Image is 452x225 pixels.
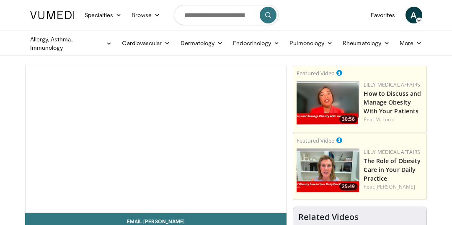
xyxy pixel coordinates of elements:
[297,69,335,77] small: Featured Video
[117,35,175,51] a: Cardiovascular
[297,137,335,144] small: Featured Video
[228,35,284,51] a: Endocrinology
[297,81,359,125] a: 30:56
[297,148,359,192] a: 25:49
[406,7,422,23] a: A
[364,157,421,182] a: The Role of Obesity Care in Your Daily Practice
[80,7,127,23] a: Specialties
[25,35,117,52] a: Allergy, Asthma, Immunology
[364,81,420,88] a: Lilly Medical Affairs
[366,7,400,23] a: Favorites
[298,212,359,222] h4: Related Videos
[297,148,359,192] img: e1208b6b-349f-4914-9dd7-f97803bdbf1d.png.150x105_q85_crop-smart_upscale.png
[339,183,357,190] span: 25:49
[364,148,420,156] a: Lilly Medical Affairs
[395,35,427,51] a: More
[127,7,165,23] a: Browse
[364,183,423,191] div: Feat.
[297,81,359,125] img: c98a6a29-1ea0-4bd5-8cf5-4d1e188984a7.png.150x105_q85_crop-smart_upscale.png
[284,35,338,51] a: Pulmonology
[338,35,395,51] a: Rheumatology
[375,116,394,123] a: M. Look
[30,11,75,19] img: VuMedi Logo
[339,115,357,123] span: 30:56
[176,35,228,51] a: Dermatology
[364,116,423,123] div: Feat.
[174,5,279,25] input: Search topics, interventions
[375,183,415,190] a: [PERSON_NAME]
[364,89,421,115] a: How to Discuss and Manage Obesity With Your Patients
[26,66,287,212] video-js: Video Player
